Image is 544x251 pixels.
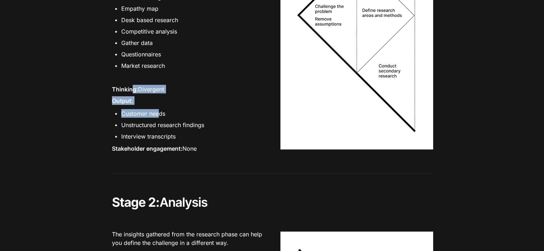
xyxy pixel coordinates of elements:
p: None [111,143,264,155]
h2: Stage 2: [111,194,433,211]
li: Desk based research [121,15,264,25]
li: Interview transcripts [121,131,264,142]
li: Gather data [121,37,264,48]
li: Customer needs [121,108,264,119]
p: The insights gathered from the research phase can help you define the challenge in a different way. [111,229,264,248]
li: Market research [121,60,264,71]
strong: Analysis [160,195,207,210]
strong: Output: [112,97,133,104]
strong: Thinking: [112,86,138,93]
li: Questionnaires [121,49,264,60]
li: Unstructured research findings [121,120,264,130]
p: Divergent [111,84,264,95]
strong: Stakeholder engagement: [112,145,182,152]
li: Empathy map [121,3,264,14]
li: Competitive analysis [121,26,264,37]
